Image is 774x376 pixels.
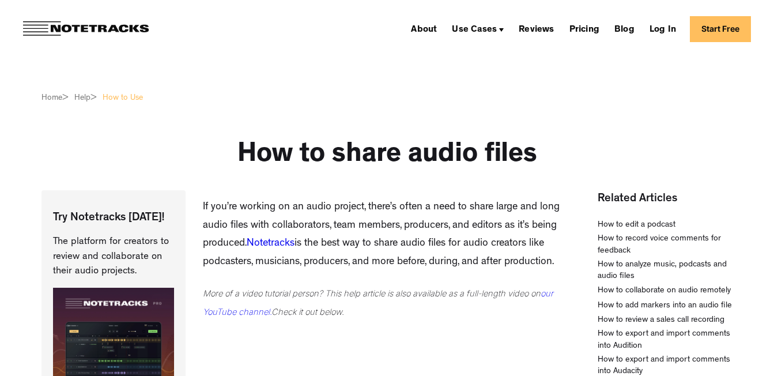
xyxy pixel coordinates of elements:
a: About [406,20,441,38]
h2: Related Articles [598,190,733,208]
a: Help> [74,92,97,104]
a: How to add markers into an audio file [598,300,732,312]
a: How to export and import comments into Audition [598,329,733,352]
p: If you’re working on an audio project, there’s often a need to share large and long audio files w... [203,199,580,272]
a: How to record voice comments for feedback [598,234,733,257]
em: More of a video tutorial person? This help article is also available as a full-length video on [203,288,541,298]
a: Log In [645,20,681,38]
div: Home [41,92,62,104]
a: Blog [610,20,639,38]
a: How to analyze music, podcasts and audio files [598,260,733,283]
a: Pricing [565,20,604,38]
div: > [90,92,97,104]
a: How to Use [103,92,143,104]
div: Use Cases [447,20,508,38]
a: How to collaborate on audio remotely [598,285,731,297]
em: our YouTube channel. [203,288,553,317]
a: How to review a sales call recording [598,315,724,326]
h1: How to share audio files [237,138,537,173]
a: Home> [41,92,69,104]
p: Try Notetracks [DATE]! [53,210,175,226]
a: Reviews [514,20,558,38]
em: Check it out below. [271,307,344,317]
div: Help [74,92,90,104]
div: Use Cases [452,25,497,35]
p: The platform for creators to review and collaborate on their audio projects. [53,235,175,279]
div: > [62,92,69,104]
a: How to edit a podcast [598,220,675,231]
a: Start Free [690,16,751,42]
a: our YouTube channel. [203,289,553,318]
a: Notetracks [247,239,295,249]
